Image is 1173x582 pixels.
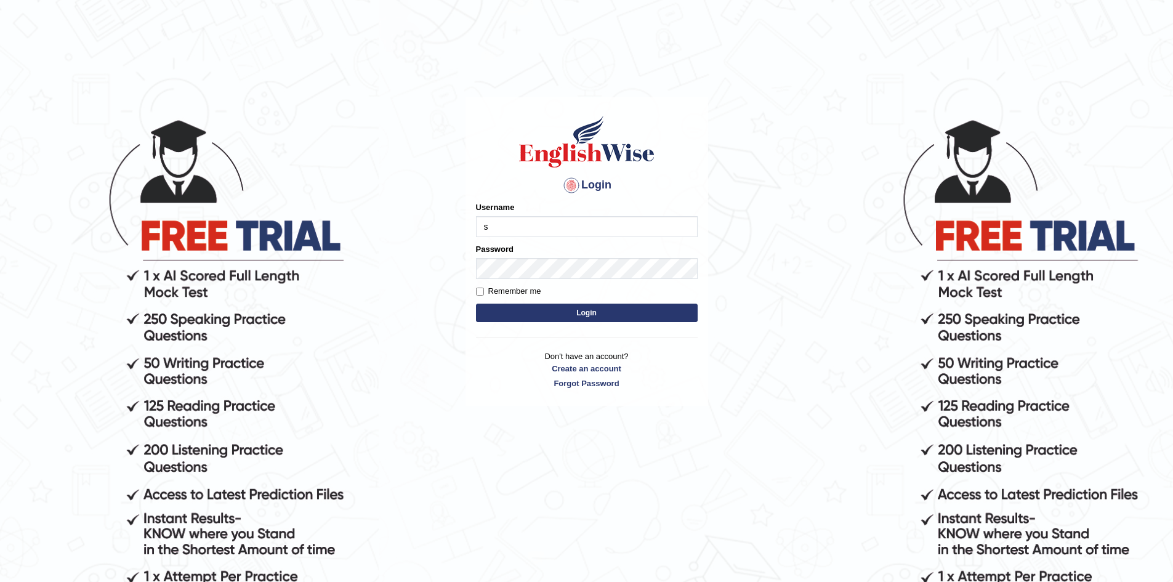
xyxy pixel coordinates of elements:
input: Remember me [476,288,484,296]
label: Remember me [476,285,541,297]
button: Login [476,304,698,322]
label: Username [476,201,515,213]
a: Forgot Password [476,378,698,389]
h4: Login [476,176,698,195]
img: Logo of English Wise sign in for intelligent practice with AI [517,114,657,169]
p: Don't have an account? [476,350,698,389]
a: Create an account [476,363,698,374]
label: Password [476,243,514,255]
